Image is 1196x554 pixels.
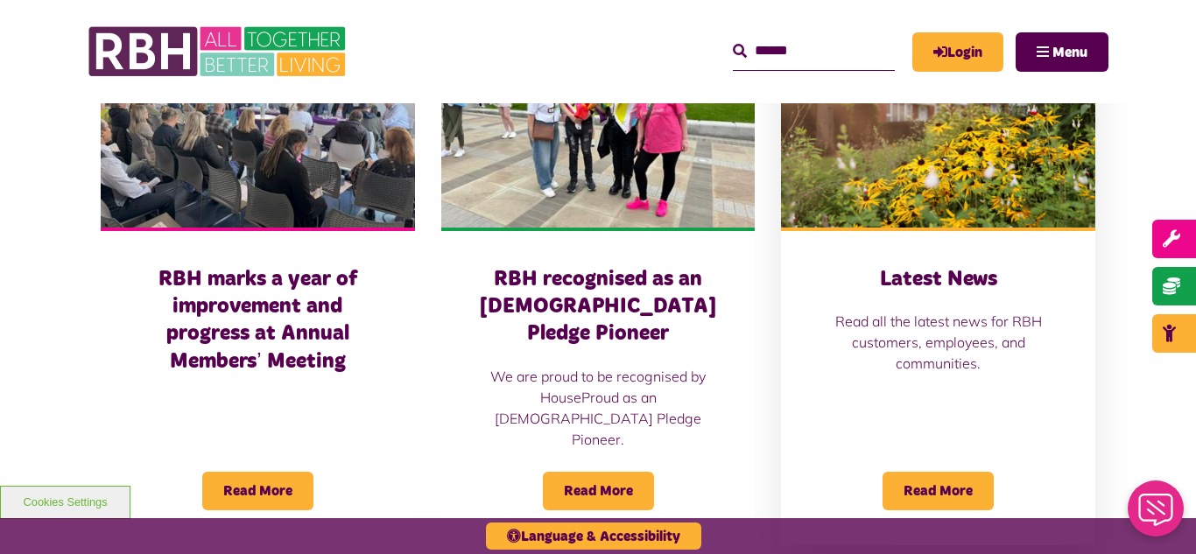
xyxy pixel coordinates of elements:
a: RBH marks a year of improvement and progress at Annual Members’ Meeting Read More [101,32,415,545]
h3: RBH marks a year of improvement and progress at Annual Members’ Meeting [136,266,380,375]
a: RBH recognised as an [DEMOGRAPHIC_DATA] Pledge Pioneer We are proud to be recognised by HouseProu... [441,32,756,545]
button: Navigation [1016,32,1108,72]
img: Board Meeting [101,32,415,228]
span: Menu [1052,46,1087,60]
p: We are proud to be recognised by HouseProud as an [DEMOGRAPHIC_DATA] Pledge Pioneer. [476,366,721,450]
a: MyRBH [912,32,1003,72]
input: Search [733,32,895,70]
h3: Latest News [816,266,1060,293]
p: Read all the latest news for RBH customers, employees, and communities. [816,311,1060,374]
img: RBH customers and colleagues at the Rochdale Pride event outside the town hall [441,32,756,228]
iframe: Netcall Web Assistant for live chat [1117,475,1196,554]
button: Language & Accessibility [486,522,701,550]
span: Read More [202,472,313,510]
span: Read More [883,472,994,510]
h3: RBH recognised as an [DEMOGRAPHIC_DATA] Pledge Pioneer [476,266,721,348]
img: SAZ MEDIA RBH HOUSING4 [781,32,1095,228]
span: Read More [543,472,654,510]
img: RBH [88,18,350,86]
a: Latest News Read all the latest news for RBH customers, employees, and communities. Read More [781,32,1095,545]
